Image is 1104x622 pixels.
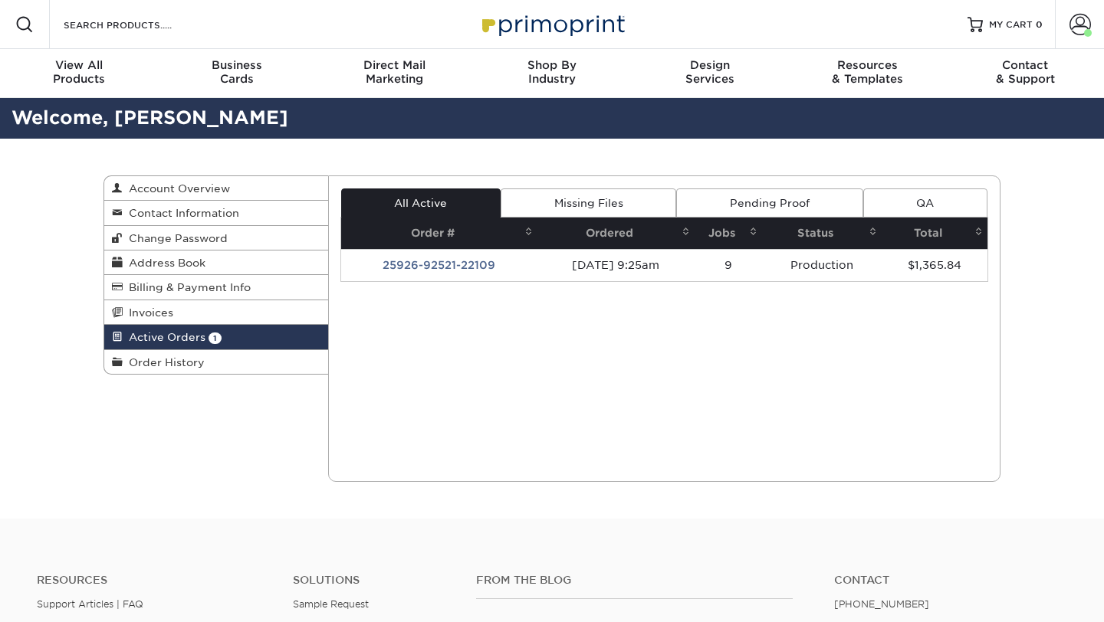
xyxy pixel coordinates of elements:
[834,598,929,610] a: [PHONE_NUMBER]
[882,218,987,249] th: Total
[123,207,239,219] span: Contact Information
[475,8,629,41] img: Primoprint
[37,574,270,587] h4: Resources
[631,49,789,98] a: DesignServices
[537,249,695,281] td: [DATE] 9:25am
[676,188,863,218] a: Pending Proof
[158,58,316,72] span: Business
[209,332,222,344] span: 1
[695,218,761,249] th: Jobs
[789,49,947,98] a: Resources& Templates
[695,249,761,281] td: 9
[315,49,473,98] a: Direct MailMarketing
[946,58,1104,72] span: Contact
[1036,19,1043,30] span: 0
[123,232,228,244] span: Change Password
[473,58,631,72] span: Shop By
[789,58,947,72] span: Resources
[104,300,328,325] a: Invoices
[123,356,205,368] span: Order History
[834,574,1067,587] a: Contact
[341,188,501,218] a: All Active
[104,275,328,300] a: Billing & Payment Info
[762,249,882,281] td: Production
[158,58,316,86] div: Cards
[501,188,676,218] a: Missing Files
[946,49,1104,98] a: Contact& Support
[104,226,328,250] a: Change Password
[315,58,473,86] div: Marketing
[989,18,1033,31] span: MY CART
[863,188,987,218] a: QA
[341,218,537,249] th: Order #
[946,58,1104,86] div: & Support
[762,218,882,249] th: Status
[789,58,947,86] div: & Templates
[37,598,143,610] a: Support Articles | FAQ
[123,281,251,293] span: Billing & Payment Info
[631,58,789,72] span: Design
[104,350,328,374] a: Order History
[123,331,205,343] span: Active Orders
[123,182,230,195] span: Account Overview
[473,58,631,86] div: Industry
[123,257,205,269] span: Address Book
[476,574,793,587] h4: From the Blog
[631,58,789,86] div: Services
[104,250,328,275] a: Address Book
[104,176,328,201] a: Account Overview
[104,325,328,349] a: Active Orders 1
[341,249,537,281] td: 25926-92521-22109
[123,306,173,319] span: Invoices
[315,58,473,72] span: Direct Mail
[882,249,987,281] td: $1,365.84
[473,49,631,98] a: Shop ByIndustry
[104,201,328,225] a: Contact Information
[537,218,695,249] th: Ordered
[62,15,212,34] input: SEARCH PRODUCTS.....
[293,598,369,610] a: Sample Request
[293,574,453,587] h4: Solutions
[158,49,316,98] a: BusinessCards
